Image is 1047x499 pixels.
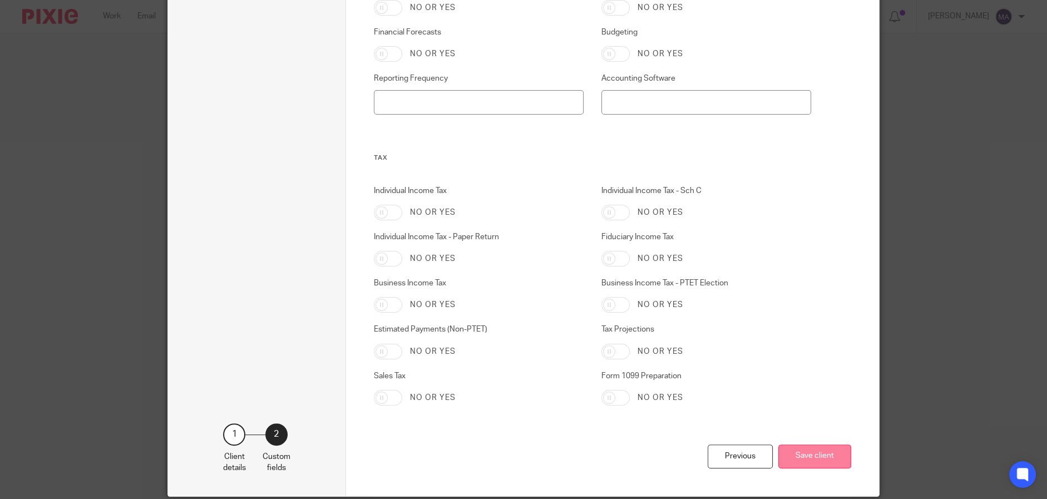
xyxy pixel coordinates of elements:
[410,48,456,60] label: No or yes
[410,299,456,310] label: No or yes
[374,27,584,38] label: Financial Forecasts
[410,392,456,403] label: No or yes
[638,207,683,218] label: No or yes
[410,253,456,264] label: No or yes
[601,27,812,38] label: Budgeting
[601,278,812,289] label: Business Income Tax - PTET Election
[601,73,812,84] label: Accounting Software
[601,324,812,335] label: Tax Projections
[223,451,246,474] p: Client details
[601,185,812,196] label: Individual Income Tax - Sch C
[638,48,683,60] label: No or yes
[638,392,683,403] label: No or yes
[778,444,851,468] button: Save client
[410,346,456,357] label: No or yes
[374,73,584,84] label: Reporting Frequency
[374,278,584,289] label: Business Income Tax
[410,2,456,13] label: No or yes
[601,370,812,382] label: Form 1099 Preparation
[374,370,584,382] label: Sales Tax
[638,2,683,13] label: No or yes
[374,324,584,335] label: Estimated Payments (Non-PTET)
[410,207,456,218] label: No or yes
[638,253,683,264] label: No or yes
[708,444,773,468] div: Previous
[601,231,812,243] label: Fiduciary Income Tax
[374,154,812,162] h3: Tax
[223,423,245,446] div: 1
[638,346,683,357] label: No or yes
[638,299,683,310] label: No or yes
[374,185,584,196] label: Individual Income Tax
[263,451,290,474] p: Custom fields
[265,423,288,446] div: 2
[374,231,584,243] label: Individual Income Tax - Paper Return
